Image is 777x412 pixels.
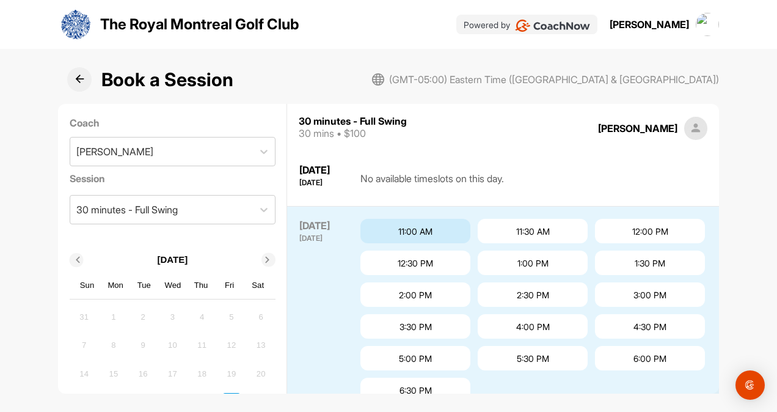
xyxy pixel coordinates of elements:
div: 2:00 PM [360,282,470,307]
div: Wed [165,278,181,293]
div: Not available Wednesday, September 17th, 2025 [163,364,181,383]
div: Mon [108,278,123,293]
img: logo [61,10,90,39]
p: [DATE] [158,253,188,267]
div: Open Intercom Messenger [735,370,765,400]
div: 30 minutes - Full Swing [299,116,407,126]
div: Not available Sunday, September 7th, 2025 [75,336,93,355]
div: [PERSON_NAME] [598,121,677,136]
div: [DATE] [299,179,348,186]
div: 5:30 PM [478,346,588,370]
div: 5:00 PM [360,346,470,370]
div: Not available Monday, September 22nd, 2025 [104,393,123,411]
div: 30 mins • $100 [299,126,407,141]
div: Not available Friday, September 5th, 2025 [222,308,241,326]
div: 11:00 AM [360,219,470,243]
div: Choose Friday, September 26th, 2025 [222,393,241,411]
img: CoachNow [515,20,590,32]
div: Not available Thursday, September 11th, 2025 [193,336,211,355]
div: Not available Wednesday, September 3rd, 2025 [163,308,181,326]
div: 12:00 PM [595,219,705,243]
div: 6:00 PM [595,346,705,370]
div: 3:00 PM [595,282,705,307]
div: 1:30 PM [595,251,705,275]
div: 11:30 AM [478,219,588,243]
div: Thu [193,278,209,293]
div: Not available Tuesday, September 9th, 2025 [134,336,152,355]
div: Not available Tuesday, September 23rd, 2025 [134,393,152,411]
div: Not available Sunday, September 21st, 2025 [75,393,93,411]
div: [PERSON_NAME] [610,17,689,32]
div: Not available Friday, September 12th, 2025 [222,336,241,355]
div: Not available Saturday, September 13th, 2025 [252,336,270,355]
div: Not available Friday, September 19th, 2025 [222,364,241,383]
p: The Royal Montreal Golf Club [100,13,299,35]
div: [DATE] [299,163,348,177]
div: Not available Thursday, September 4th, 2025 [193,308,211,326]
div: 3:30 PM [360,314,470,339]
div: 4:00 PM [478,314,588,339]
div: Not available Tuesday, September 16th, 2025 [134,364,152,383]
div: 2:30 PM [478,282,588,307]
div: No available timeslots on this day. [360,163,504,194]
div: Not available Sunday, August 31st, 2025 [75,308,93,326]
div: Sat [250,278,266,293]
div: Not available Tuesday, September 2nd, 2025 [134,308,152,326]
h1: Book a Session [101,66,233,94]
div: Not available Sunday, September 14th, 2025 [75,364,93,383]
div: Not available Thursday, September 25th, 2025 [193,393,211,411]
img: svg+xml;base64,PHN2ZyB3aWR0aD0iMjAiIGhlaWdodD0iMjAiIHZpZXdCb3g9IjAgMCAyMCAyMCIgZmlsbD0ibm9uZSIgeG... [372,73,384,86]
div: Not available Monday, September 15th, 2025 [104,364,123,383]
div: [DATE] [299,219,348,232]
div: 12:30 PM [360,251,470,275]
img: facility_availability [696,13,719,36]
label: Coach [70,116,275,130]
div: Not available Monday, September 8th, 2025 [104,336,123,355]
span: (GMT-05:00) Eastern Time ([GEOGRAPHIC_DATA] & [GEOGRAPHIC_DATA]) [389,72,719,87]
div: 4:30 PM [595,314,705,339]
div: [PERSON_NAME] [76,144,153,159]
div: 30 minutes - Full Swing [76,202,178,217]
div: Choose Saturday, September 27th, 2025 [252,393,270,411]
label: Session [70,171,275,186]
div: Not available Thursday, September 18th, 2025 [193,364,211,383]
div: Not available Saturday, September 6th, 2025 [252,308,270,326]
p: Powered by [464,18,510,31]
div: Tue [136,278,152,293]
img: square_default-ef6cabf814de5a2bf16c804365e32c732080f9872bdf737d349900a9daf73cf9.png [684,117,707,140]
div: Fri [222,278,238,293]
div: Sun [79,278,95,293]
div: Not available Wednesday, September 10th, 2025 [163,336,181,355]
div: Not available Monday, September 1st, 2025 [104,308,123,326]
div: 6:30 PM [360,378,470,402]
div: Not available Saturday, September 20th, 2025 [252,364,270,383]
div: 1:00 PM [478,251,588,275]
div: Not available Wednesday, September 24th, 2025 [163,393,181,411]
div: [DATE] [299,235,348,242]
